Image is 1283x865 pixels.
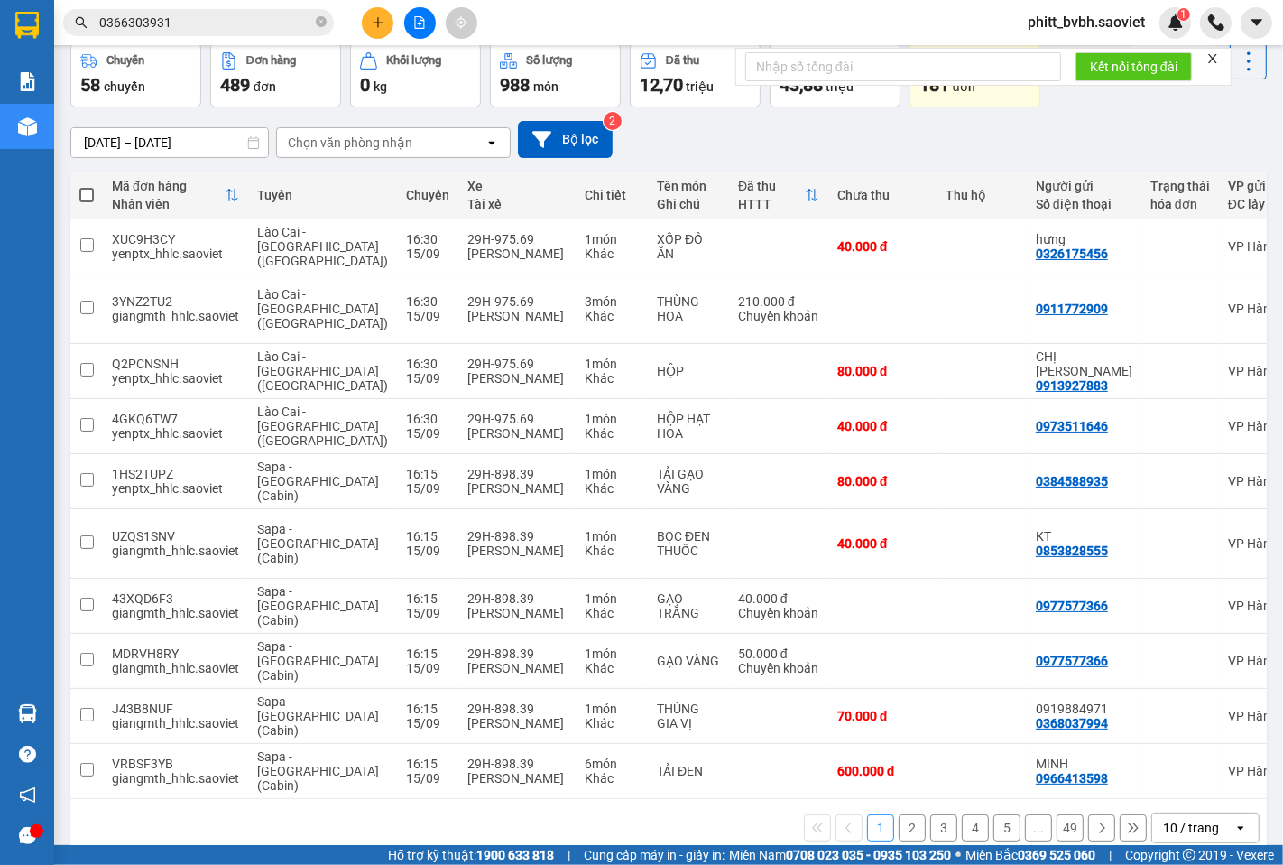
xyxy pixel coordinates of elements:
[1208,14,1224,31] img: phone-icon
[585,716,639,730] div: Khác
[867,814,894,842] button: 1
[70,42,201,107] button: Chuyến58chuyến
[112,481,239,496] div: yenptx_hhlc.saoviet
[257,694,379,738] span: Sapa - [GEOGRAPHIC_DATA] (Cabin)
[837,474,928,488] div: 80.000 đ
[406,757,449,771] div: 16:15
[946,188,1018,202] div: Thu hộ
[467,771,567,786] div: [PERSON_NAME]
[533,79,558,94] span: món
[406,716,449,730] div: 15/09
[257,584,379,628] span: Sapa - [GEOGRAPHIC_DATA] (Cabin)
[10,105,145,135] h2: NXSIG176
[1150,197,1210,211] div: hóa đơn
[1057,814,1084,842] button: 49
[738,197,805,211] div: HTTT
[467,757,567,771] div: 29H-898.39
[467,357,567,371] div: 29H-975.69
[406,188,449,202] div: Chuyến
[585,646,639,661] div: 1 món
[1163,819,1219,837] div: 10 / trang
[1036,529,1132,544] div: KT
[467,544,567,558] div: [PERSON_NAME]
[585,188,639,202] div: Chi tiết
[657,591,720,620] div: GẠO TRẮNG
[350,42,481,107] button: Khối lượng0kg
[1036,599,1108,613] div: 0977577366
[657,654,720,668] div: GẠO VÀNG
[993,814,1020,842] button: 5
[585,757,639,771] div: 6 món
[585,426,639,441] div: Khác
[1025,814,1052,842] button: ...
[1036,771,1108,786] div: 0966413598
[657,179,720,193] div: Tên món
[686,79,714,94] span: triệu
[738,179,805,193] div: Đã thu
[837,536,928,551] div: 40.000 đ
[467,606,567,620] div: [PERSON_NAME]
[112,357,239,371] div: Q2PCNSNH
[919,74,949,96] span: 181
[467,646,567,661] div: 29H-898.39
[585,357,639,371] div: 1 món
[467,371,567,386] div: [PERSON_NAME]
[585,702,639,716] div: 1 món
[657,364,720,378] div: HỘP
[112,716,239,730] div: giangmth_hhlc.saoviet
[1180,8,1186,21] span: 1
[413,16,426,29] span: file-add
[666,54,699,67] div: Đã thu
[1036,246,1108,261] div: 0326175456
[585,529,639,544] div: 1 món
[1075,52,1192,81] button: Kết nối tổng đài
[738,606,819,620] div: Chuyển khoản
[518,121,613,158] button: Bộ lọc
[738,309,819,323] div: Chuyển khoản
[1036,474,1108,488] div: 0384588935
[112,661,239,675] div: giangmth_hhlc.saoviet
[1036,349,1132,378] div: CHỊ THẢO
[257,287,388,330] span: Lào Cai - [GEOGRAPHIC_DATA] ([GEOGRAPHIC_DATA])
[374,79,387,94] span: kg
[406,591,449,606] div: 16:15
[254,79,276,94] span: đơn
[1241,7,1272,39] button: caret-down
[780,74,823,96] span: 43,88
[112,544,239,558] div: giangmth_hhlc.saoviet
[220,74,250,96] span: 489
[1036,702,1132,716] div: 0919884971
[738,294,819,309] div: 210.000 đ
[372,16,384,29] span: plus
[112,294,239,309] div: 3YNZ2TU2
[1206,52,1219,65] span: close
[837,764,928,778] div: 600.000 đ
[1013,11,1159,33] span: phitt_bvbh.saoviet
[1036,716,1108,730] div: 0368037994
[837,239,928,254] div: 40.000 đ
[316,16,327,27] span: close-circle
[467,197,567,211] div: Tài xế
[585,771,639,786] div: Khác
[112,371,239,386] div: yenptx_hhlc.saoviet
[362,7,393,39] button: plus
[585,371,639,386] div: Khác
[738,661,819,675] div: Chuyển khoản
[467,309,567,323] div: [PERSON_NAME]
[106,54,144,67] div: Chuyến
[112,591,239,606] div: 43XQD6F3
[657,412,720,441] div: HỘP HẠT HOA
[738,591,819,606] div: 40.000 đ
[826,79,854,94] span: triệu
[257,225,388,268] span: Lào Cai - [GEOGRAPHIC_DATA] ([GEOGRAPHIC_DATA])
[568,845,570,865] span: |
[930,814,957,842] button: 3
[467,246,567,261] div: [PERSON_NAME]
[103,172,248,219] th: Toggle SortBy
[1036,544,1108,558] div: 0853828555
[112,646,239,661] div: MDRVH8RY
[476,848,554,862] strong: 1900 633 818
[112,232,239,246] div: XUC9H3CY
[112,412,239,426] div: 4GKQ6TW7
[585,661,639,675] div: Khác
